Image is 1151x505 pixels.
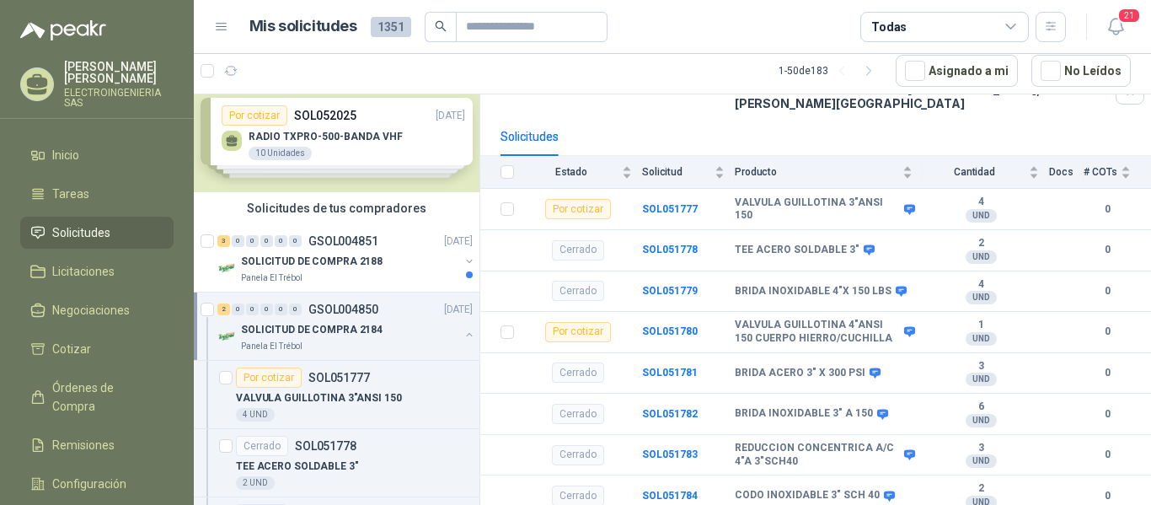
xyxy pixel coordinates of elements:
[194,70,479,192] div: Solicitudes de nuevos compradoresPor cotizarSOL052025[DATE] RADIO TXPRO-500-BANDA VHF10 UnidadesP...
[308,304,378,315] p: GSOL004850
[552,240,604,261] div: Cerrado
[735,156,923,189] th: Producto
[236,459,358,475] p: TEE ACERO SOLDABLE 3"
[194,192,479,224] div: Solicitudes de tus compradores
[642,490,698,502] a: SOL051784
[20,178,174,210] a: Tareas
[923,196,1039,209] b: 4
[241,254,383,270] p: SOLICITUD DE COMPRA 2188
[735,82,1109,110] p: VEREDA SANJON DE PIEDRA [GEOGRAPHIC_DATA] , [PERSON_NAME][GEOGRAPHIC_DATA]
[1084,324,1131,340] b: 0
[275,304,287,315] div: 0
[52,185,89,203] span: Tareas
[444,302,473,318] p: [DATE]
[241,340,302,353] p: Panela El Trébol
[735,244,859,257] b: TEE ACERO SOLDABLE 3"
[735,285,891,298] b: BRIDA INOXIDABLE 4"X 150 LBS
[289,235,302,247] div: 0
[1100,12,1131,42] button: 21
[524,166,618,178] span: Estado
[923,400,1039,414] b: 6
[249,14,357,39] h1: Mis solicitudes
[642,156,735,189] th: Solicitud
[545,322,611,342] div: Por cotizar
[289,304,302,315] div: 0
[735,407,873,421] b: BRIDA INOXIDABLE 3" A 150
[871,18,907,36] div: Todas
[1084,166,1117,178] span: # COTs
[552,404,604,424] div: Cerrado
[1084,406,1131,422] b: 0
[260,235,273,247] div: 0
[642,408,698,420] a: SOL051782
[371,17,411,37] span: 1351
[64,88,174,108] p: ELECTROINGENIERIA SAS
[923,237,1039,250] b: 2
[52,475,126,493] span: Configuración
[308,235,378,247] p: GSOL004851
[20,429,174,461] a: Remisiones
[923,166,1025,178] span: Cantidad
[52,436,115,454] span: Remisiones
[20,468,174,500] a: Configuración
[735,166,899,178] span: Producto
[246,304,259,315] div: 0
[308,372,370,384] p: SOL051777
[642,367,698,379] a: SOL051781
[642,244,698,255] a: SOL051778
[1084,447,1131,463] b: 0
[552,445,604,465] div: Cerrado
[52,340,91,358] span: Cotizar
[642,203,698,215] a: SOL051777
[20,294,174,326] a: Negociaciones
[52,301,130,320] span: Negociaciones
[217,258,238,278] img: Company Logo
[20,139,174,171] a: Inicio
[552,281,604,301] div: Cerrado
[217,235,230,247] div: 3
[194,361,479,429] a: Por cotizarSOL051777VALVULA GUILLOTINA 3"ANSI 1504 UND
[232,304,244,315] div: 0
[642,449,698,460] a: SOL051783
[524,156,642,189] th: Estado
[241,322,383,338] p: SOLICITUD DE COMPRA 2184
[236,408,275,422] div: 4 UND
[217,231,476,285] a: 3 0 0 0 0 0 GSOL004851[DATE] Company LogoSOLICITUD DE COMPRA 2188Panela El Trébol
[52,223,110,242] span: Solicitudes
[966,250,997,264] div: UND
[20,217,174,249] a: Solicitudes
[923,482,1039,496] b: 2
[20,20,106,40] img: Logo peakr
[217,299,476,353] a: 2 0 0 0 0 0 GSOL004850[DATE] Company LogoSOLICITUD DE COMPRA 2184Panela El Trébol
[1084,242,1131,258] b: 0
[20,372,174,422] a: Órdenes de Compra
[52,262,115,281] span: Licitaciones
[552,363,604,383] div: Cerrado
[52,379,158,416] span: Órdenes de Compra
[923,319,1039,332] b: 1
[923,360,1039,373] b: 3
[642,325,698,337] a: SOL051780
[501,127,559,146] div: Solicitudes
[52,146,79,164] span: Inicio
[923,156,1049,189] th: Cantidad
[275,235,287,247] div: 0
[923,278,1039,292] b: 4
[1084,365,1131,381] b: 0
[246,235,259,247] div: 0
[966,332,997,346] div: UND
[923,442,1039,455] b: 3
[966,454,997,468] div: UND
[435,20,447,32] span: search
[735,489,880,502] b: CODO INOXIDABLE 3" SCH 40
[236,368,302,388] div: Por cotizar
[194,429,479,497] a: CerradoSOL051778TEE ACERO SOLDABLE 3"2 UND
[642,285,698,297] a: SOL051779
[217,304,230,315] div: 2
